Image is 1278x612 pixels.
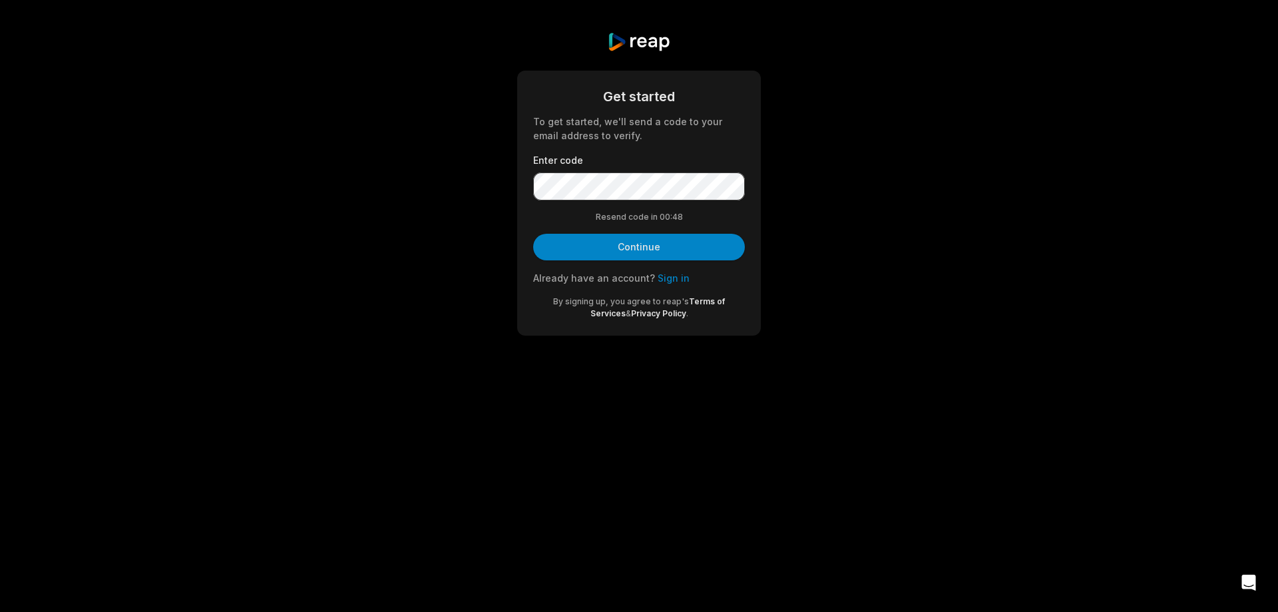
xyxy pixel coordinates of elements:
[1233,567,1265,599] div: Open Intercom Messenger
[533,153,745,167] label: Enter code
[672,211,683,223] span: 48
[626,308,631,318] span: &
[533,115,745,143] div: To get started, we'll send a code to your email address to verify.
[686,308,688,318] span: .
[533,272,655,284] span: Already have an account?
[658,272,690,284] a: Sign in
[631,308,686,318] a: Privacy Policy
[533,87,745,107] div: Get started
[553,296,689,306] span: By signing up, you agree to reap's
[607,32,670,52] img: reap
[590,296,726,318] a: Terms of Services
[533,234,745,260] button: Continue
[533,211,745,223] div: Resend code in 00:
